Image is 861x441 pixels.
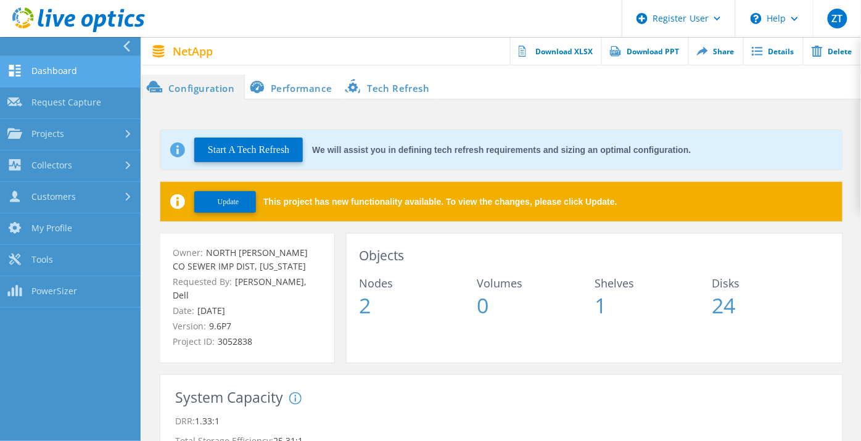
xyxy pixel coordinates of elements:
[743,37,803,65] a: Details
[312,146,691,154] div: We will assist you in defining tech refresh requirements and sizing an optimal configuration.
[173,319,322,333] p: Version:
[831,14,842,23] span: ZT
[194,138,303,162] button: Start A Tech Refresh
[751,13,762,24] svg: \n
[175,390,283,405] h3: System Capacity
[510,37,601,65] a: Download XLSX
[601,37,688,65] a: Download PPT
[215,336,252,347] span: 3052838
[206,320,231,332] span: 9.6P7
[712,295,830,316] span: 24
[712,278,830,289] span: Disks
[803,37,861,65] a: Delete
[359,246,830,265] h3: Objects
[194,305,225,316] span: [DATE]
[595,278,712,289] span: Shelves
[194,191,256,213] button: Update
[477,278,595,289] span: Volumes
[477,295,595,316] span: 0
[173,276,307,301] span: [PERSON_NAME], Dell
[173,247,308,272] span: NORTH [PERSON_NAME] CO SEWER IMP DIST, [US_STATE]
[595,295,712,316] span: 1
[173,304,322,318] p: Date:
[175,411,828,431] p: DRR:
[173,275,322,302] p: Requested By:
[263,197,617,206] span: This project has new functionality available. To view the changes, please click Update.
[218,197,239,207] span: Update
[688,37,743,65] a: Share
[195,415,220,427] span: 1.33:1
[359,278,477,289] span: Nodes
[173,246,322,273] p: Owner:
[173,335,322,348] p: Project ID:
[359,295,477,316] span: 2
[173,46,213,57] span: NetApp
[12,26,145,35] a: Live Optics Dashboard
